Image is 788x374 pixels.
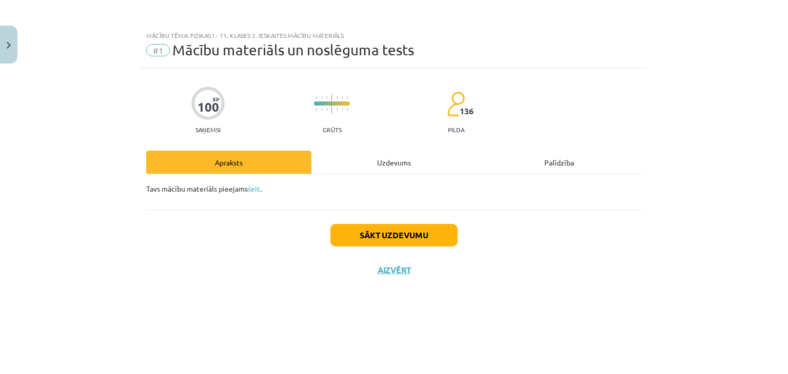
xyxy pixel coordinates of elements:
p: Tavs mācību materiāls pieejams . [146,183,642,194]
div: Palīdzība [477,151,642,174]
span: 136 [460,107,474,116]
img: icon-short-line-57e1e144782c952c97e751825c79c345078a6d821885a25fce030b3d8c18986b.svg [347,108,348,111]
img: icon-short-line-57e1e144782c952c97e751825c79c345078a6d821885a25fce030b3d8c18986b.svg [347,96,348,99]
img: icon-short-line-57e1e144782c952c97e751825c79c345078a6d821885a25fce030b3d8c18986b.svg [337,108,338,111]
div: Apraksts [146,151,311,174]
img: icon-short-line-57e1e144782c952c97e751825c79c345078a6d821885a25fce030b3d8c18986b.svg [337,96,338,99]
img: icon-short-line-57e1e144782c952c97e751825c79c345078a6d821885a25fce030b3d8c18986b.svg [326,108,327,111]
button: Aizvērt [375,265,413,275]
img: icon-short-line-57e1e144782c952c97e751825c79c345078a6d821885a25fce030b3d8c18986b.svg [342,108,343,111]
img: icon-long-line-d9ea69661e0d244f92f715978eff75569469978d946b2353a9bb055b3ed8787d.svg [331,94,332,114]
div: Mācību tēma: Fizikas i - 11. klases 2. ieskaites mācību materiāls [146,32,642,39]
img: icon-short-line-57e1e144782c952c97e751825c79c345078a6d821885a25fce030b3d8c18986b.svg [342,96,343,99]
img: students-c634bb4e5e11cddfef0936a35e636f08e4e9abd3cc4e673bd6f9a4125e45ecb1.svg [447,91,465,117]
a: šeit [248,184,260,193]
img: icon-short-line-57e1e144782c952c97e751825c79c345078a6d821885a25fce030b3d8c18986b.svg [321,96,322,99]
p: pilda [448,126,464,133]
div: Uzdevums [311,151,477,174]
button: Sākt uzdevumu [330,224,458,246]
span: #1 [146,44,170,56]
span: Mācību materiāls un noslēguma tests [172,41,414,58]
img: icon-short-line-57e1e144782c952c97e751825c79c345078a6d821885a25fce030b3d8c18986b.svg [321,108,322,111]
img: icon-close-lesson-0947bae3869378f0d4975bcd49f059093ad1ed9edebbc8119c70593378902aed.svg [7,42,11,49]
img: icon-short-line-57e1e144782c952c97e751825c79c345078a6d821885a25fce030b3d8c18986b.svg [316,108,317,111]
div: 100 [198,100,219,114]
img: icon-short-line-57e1e144782c952c97e751825c79c345078a6d821885a25fce030b3d8c18986b.svg [316,96,317,99]
p: Saņemsi [191,126,225,133]
span: XP [212,96,219,102]
p: Grūts [323,126,342,133]
img: icon-short-line-57e1e144782c952c97e751825c79c345078a6d821885a25fce030b3d8c18986b.svg [326,96,327,99]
